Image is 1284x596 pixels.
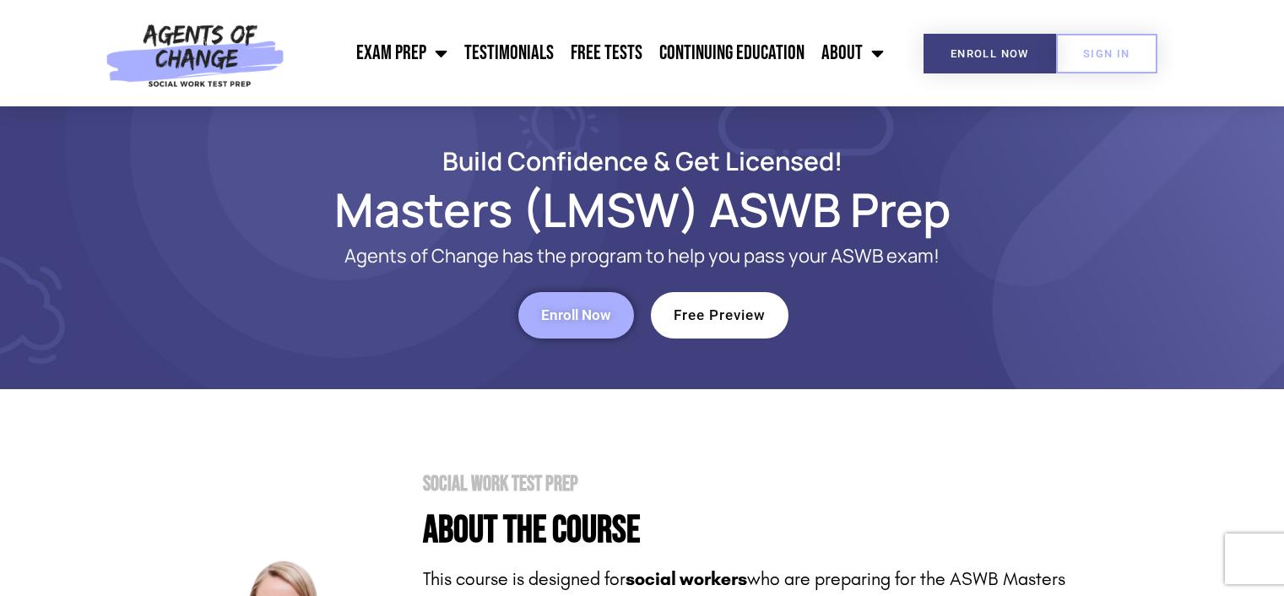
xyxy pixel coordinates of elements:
nav: Menu [293,32,892,74]
span: Enroll Now [951,48,1029,59]
a: SIGN IN [1056,34,1157,73]
span: Free Preview [674,308,766,322]
a: Free Tests [562,32,651,74]
h4: About the Course [423,512,1124,550]
a: About [813,32,892,74]
a: Free Preview [651,292,788,339]
strong: social workers [626,568,747,590]
h2: Build Confidence & Get Licensed! [161,149,1124,173]
a: Continuing Education [651,32,813,74]
span: SIGN IN [1083,48,1130,59]
a: Exam Prep [348,32,456,74]
a: Enroll Now [518,292,634,339]
span: Enroll Now [541,308,611,322]
a: Testimonials [456,32,562,74]
h1: Masters (LMSW) ASWB Prep [161,190,1124,229]
h2: Social Work Test Prep [423,474,1124,495]
p: Agents of Change has the program to help you pass your ASWB exam! [229,246,1056,267]
a: Enroll Now [924,34,1056,73]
